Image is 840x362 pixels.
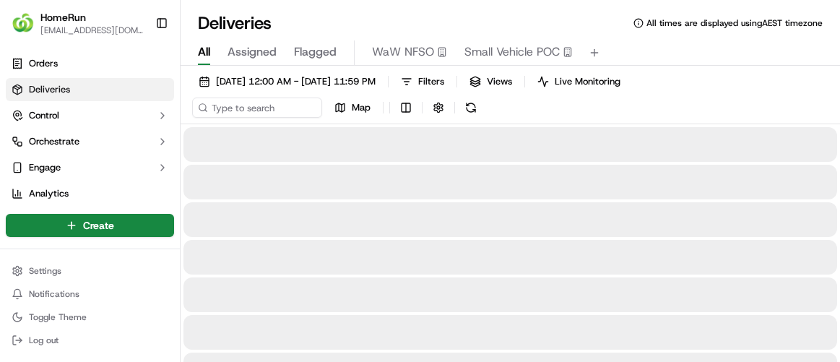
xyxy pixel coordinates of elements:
button: Orchestrate [6,130,174,153]
span: Views [487,75,512,88]
span: Settings [29,265,61,277]
button: Notifications [6,284,174,304]
span: Notifications [29,288,79,300]
button: [EMAIL_ADDRESS][DOMAIN_NAME] [40,25,144,36]
button: Engage [6,156,174,179]
button: Views [463,72,519,92]
a: Deliveries [6,78,174,101]
h1: Deliveries [198,12,272,35]
button: HomeRun [40,10,86,25]
span: Engage [29,161,61,174]
span: Orders [29,57,58,70]
span: Flagged [294,43,337,61]
a: Orders [6,52,174,75]
span: Map [352,101,371,114]
button: HomeRunHomeRun[EMAIL_ADDRESS][DOMAIN_NAME] [6,6,150,40]
span: Small Vehicle POC [464,43,560,61]
span: All [198,43,210,61]
button: Log out [6,330,174,350]
button: Settings [6,261,174,281]
button: Toggle Theme [6,307,174,327]
button: Create [6,214,174,237]
span: Analytics [29,187,69,200]
input: Type to search [192,98,322,118]
span: Log out [29,335,59,346]
button: [DATE] 12:00 AM - [DATE] 11:59 PM [192,72,382,92]
button: Live Monitoring [531,72,627,92]
span: Toggle Theme [29,311,87,323]
span: All times are displayed using AEST timezone [646,17,823,29]
span: [DATE] 12:00 AM - [DATE] 11:59 PM [216,75,376,88]
span: WaW NFSO [372,43,434,61]
button: Filters [394,72,451,92]
span: Create [83,218,114,233]
img: HomeRun [12,12,35,35]
a: Analytics [6,182,174,205]
span: Control [29,109,59,122]
span: Assigned [228,43,277,61]
span: Deliveries [29,83,70,96]
span: Filters [418,75,444,88]
span: Orchestrate [29,135,79,148]
span: Live Monitoring [555,75,620,88]
button: Refresh [461,98,481,118]
button: Control [6,104,174,127]
button: Map [328,98,377,118]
